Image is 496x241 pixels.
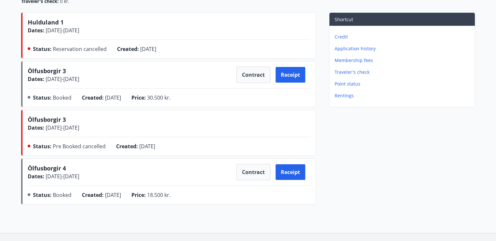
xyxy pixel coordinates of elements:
[276,67,305,83] button: Receipt
[28,75,44,83] span: Dates :
[53,143,106,150] span: Pre Booked cancelled
[33,45,52,53] span: Status :
[116,143,138,150] span: Created :
[44,75,79,83] span: [DATE] - [DATE]
[139,143,155,150] span: [DATE]
[236,67,270,83] button: Contract
[147,94,171,101] span: 30.500 kr.
[82,94,104,101] span: Created :
[28,164,66,172] span: Ölfusborgir 4
[131,94,146,101] span: Price :
[105,94,121,101] span: [DATE]
[236,164,270,180] button: Contract
[28,116,66,123] span: Ölfusborgir 3
[53,94,71,101] span: Booked
[335,81,472,87] p: Point status
[28,124,44,131] span: Dates :
[44,27,79,34] span: [DATE] - [DATE]
[33,94,52,101] span: Status :
[335,16,353,23] span: Shortcut
[28,18,64,26] span: Hulduland 1
[140,45,156,53] span: [DATE]
[53,191,71,199] span: Booked
[53,45,107,53] span: Reservation cancelled
[28,173,44,180] span: Dates :
[44,173,79,180] span: [DATE] - [DATE]
[335,92,472,99] p: Rentings
[276,164,305,180] button: Receipt
[147,191,171,199] span: 18.500 kr.
[131,191,146,199] span: Price :
[28,27,44,34] span: Dates :
[44,124,79,131] span: [DATE] - [DATE]
[335,69,472,75] p: Traveler's check
[28,67,66,75] span: Ölfusborgir 3
[335,45,472,52] p: Application history
[335,34,472,40] p: Credit
[117,45,139,53] span: Created :
[105,191,121,199] span: [DATE]
[82,191,104,199] span: Created :
[33,143,52,150] span: Status :
[335,57,472,64] p: Membership fees
[33,191,52,199] span: Status :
